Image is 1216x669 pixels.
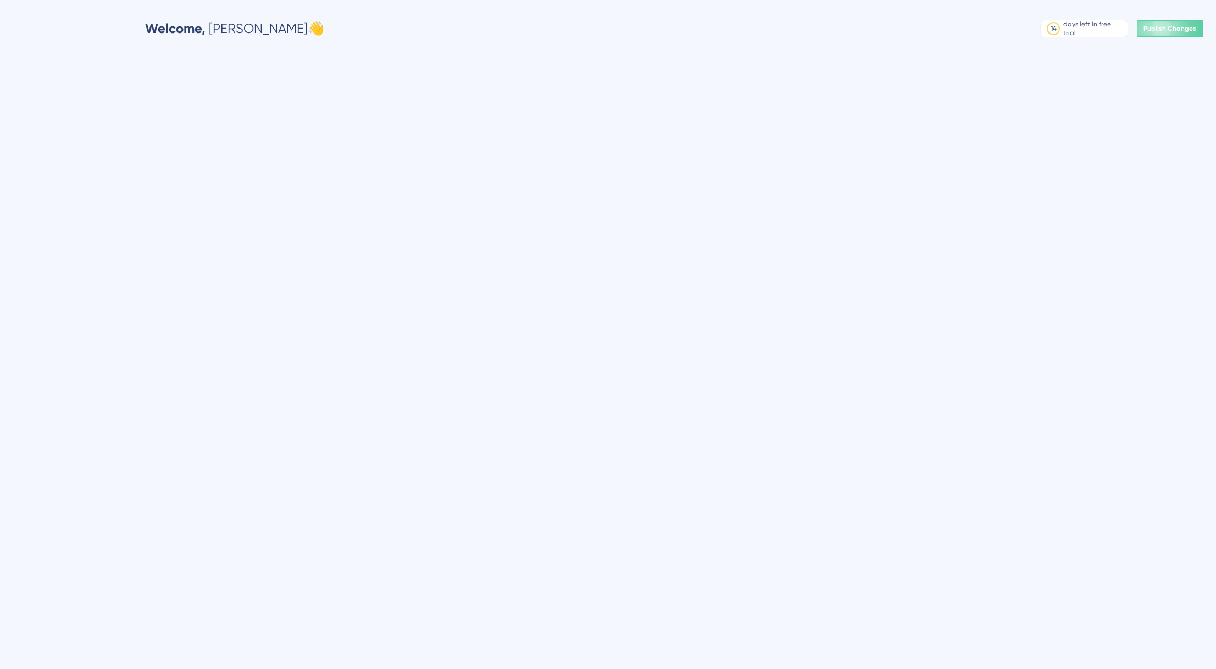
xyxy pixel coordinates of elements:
button: Publish Changes [1137,20,1203,37]
div: [PERSON_NAME] 👋 [145,20,324,37]
span: Publish Changes [1143,24,1196,33]
div: days left in free trial [1063,20,1124,37]
div: 14 [1051,24,1057,33]
span: Welcome, [145,20,206,36]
